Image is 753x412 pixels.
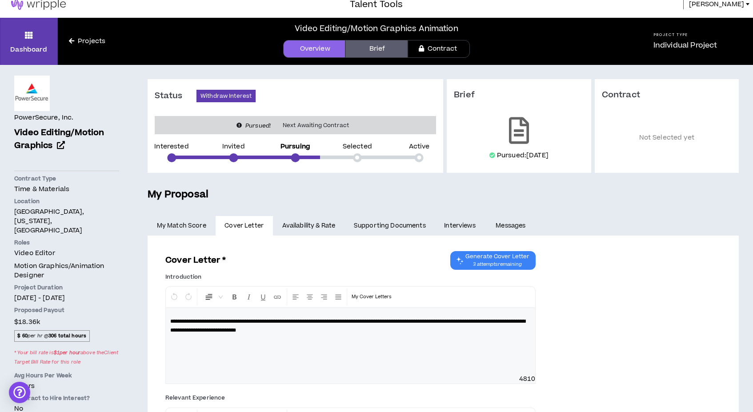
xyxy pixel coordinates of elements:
p: Proposed Payout [14,306,119,314]
p: Not Selected yet [602,114,732,162]
div: Video Editing/Motion Graphics Animation [295,23,458,35]
span: per hr @ [14,330,90,342]
p: Selected [343,144,372,150]
strong: $ 60 [17,332,28,339]
button: Insert Link [271,288,284,305]
span: Generate Cover Letter [465,253,529,260]
p: Invited [222,144,245,150]
p: Pursued: [DATE] [497,151,549,160]
span: Motion Graphics/Animation Designer [14,261,119,280]
button: Left Align [289,288,302,305]
button: Center Align [303,288,316,305]
a: Messages [487,216,537,236]
h5: Project Type [653,32,717,38]
button: Format Underline [256,288,270,305]
p: Project Duration [14,284,119,292]
p: Pursuing [280,144,310,150]
p: Time & Materials [14,184,119,194]
p: Active [409,144,430,150]
h3: Contract [602,90,732,100]
a: My Match Score [148,216,216,236]
span: $18.36k [14,316,40,328]
label: Introduction [165,270,201,284]
span: Next Awaiting Contract [277,121,354,130]
p: [GEOGRAPHIC_DATA], [US_STATE], [GEOGRAPHIC_DATA] [14,207,119,235]
a: Supporting Documents [344,216,435,236]
a: Availability & Rate [273,216,344,236]
button: Redo [182,288,195,305]
span: Cover Letter [224,221,264,231]
span: Video Editing/Motion Graphics [14,127,104,152]
button: Right Align [317,288,331,305]
p: Avg Hours Per Week [14,372,119,380]
button: Format Bold [228,288,241,305]
strong: $ 1 per hour [54,349,80,356]
i: Pursued! [245,122,271,130]
p: Roles [14,239,119,247]
p: Contract Type [14,175,119,183]
button: Format Italics [242,288,256,305]
a: Video Editing/Motion Graphics [14,127,119,152]
a: Brief [345,40,408,58]
span: 4810 [519,375,536,384]
button: Chat GPT Cover Letter [450,251,536,270]
h5: My Proposal [148,187,739,202]
h3: Brief [454,90,584,100]
span: 3 attempts remaining [465,261,529,268]
div: Open Intercom Messenger [9,382,30,403]
p: 17 hrs [14,381,119,391]
h4: PowerSecure, Inc. [14,113,73,123]
button: Justify Align [332,288,345,305]
p: Contract to Hire Interest? [14,394,119,402]
p: Dashboard [10,45,47,54]
button: Withdraw Interest [196,90,256,102]
span: * Your bill rate is above the Client Target Bill Rate for this role [14,346,119,368]
a: Projects [58,36,116,46]
label: Relevant Experience [165,391,225,405]
p: Interested [154,144,188,150]
p: My Cover Letters [352,292,392,301]
h3: Status [155,91,196,101]
p: Individual Project [653,40,717,51]
a: Overview [283,40,345,58]
h3: Cover Letter * [165,254,226,266]
button: Undo [168,288,181,305]
button: Template [349,288,394,305]
strong: 306 total hours [48,332,86,339]
a: Contract [408,40,470,58]
a: Interviews [435,216,487,236]
span: Video Editor [14,248,55,258]
p: [DATE] - [DATE] [14,293,119,303]
p: Location [14,197,119,205]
